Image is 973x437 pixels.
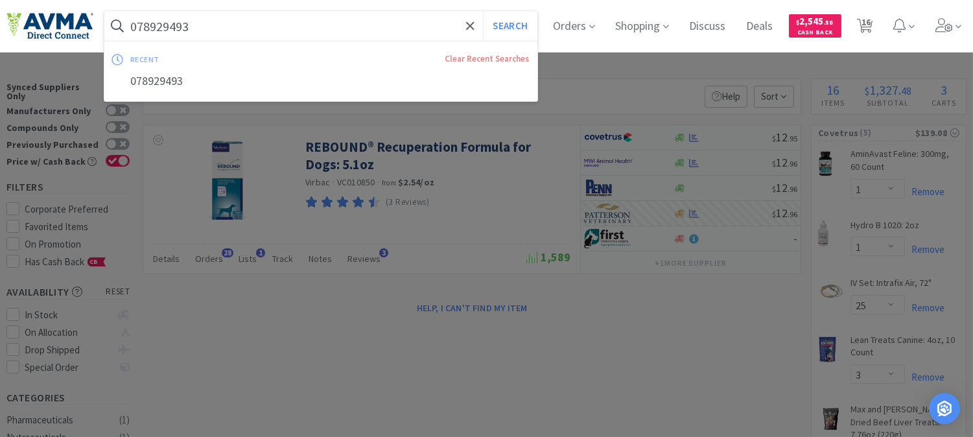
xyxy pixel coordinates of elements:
[685,21,731,32] a: Discuss
[797,29,834,38] span: Cash Back
[130,49,302,69] div: recent
[742,21,779,32] a: Deals
[6,12,93,40] img: e4e33dab9f054f5782a47901c742baa9_102.png
[789,8,841,43] a: $2,545.58Cash Back
[852,22,878,34] a: 16
[483,11,537,41] button: Search
[797,18,800,27] span: $
[104,69,537,93] div: 078929493
[824,18,834,27] span: . 58
[929,393,960,424] div: Open Intercom Messenger
[445,53,530,64] a: Clear Recent Searches
[104,11,537,41] input: Search by item, sku, manufacturer, ingredient, size...
[797,15,834,27] span: 2,545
